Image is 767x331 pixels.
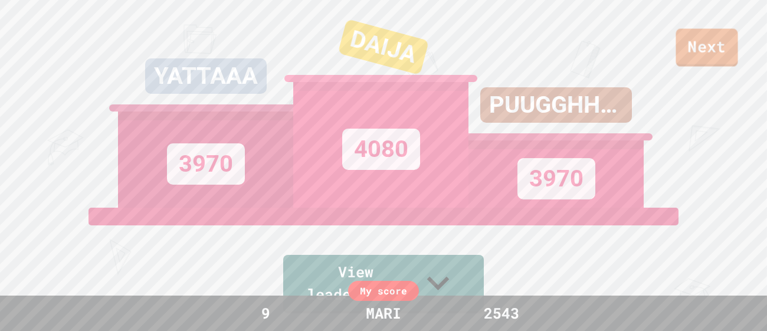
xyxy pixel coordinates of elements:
[480,87,632,123] div: PUUGGHHPUUGGHH
[167,143,245,185] div: 3970
[221,302,310,325] div: 9
[145,58,267,94] div: YATTAAA
[283,255,484,313] a: View leaderboard
[517,158,595,199] div: 3970
[337,19,429,75] div: DAIJA
[348,281,419,301] div: My score
[342,129,420,170] div: 4080
[354,302,413,325] div: MARI
[457,302,546,325] div: 2543
[676,29,737,67] a: Next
